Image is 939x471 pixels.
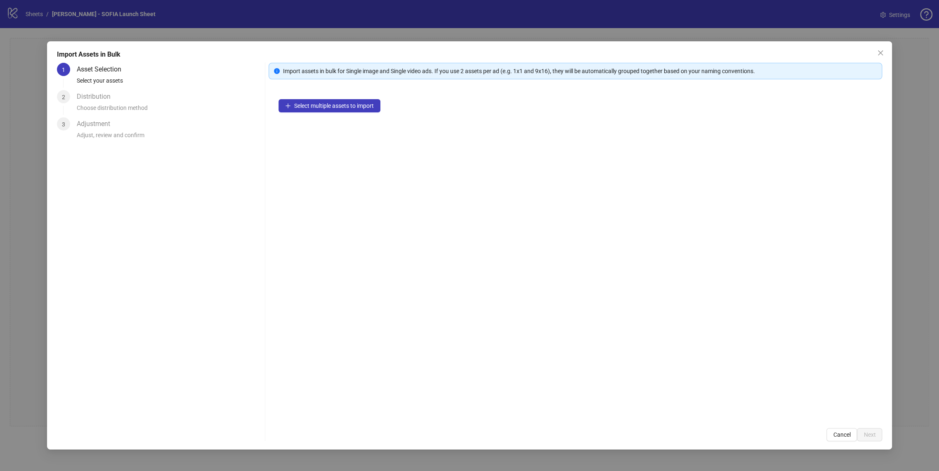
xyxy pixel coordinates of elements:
[278,99,380,112] button: Select multiple assets to import
[857,428,882,441] button: Next
[833,431,850,438] span: Cancel
[826,428,857,441] button: Cancel
[62,94,65,100] span: 2
[285,103,291,109] span: plus
[77,131,262,145] div: Adjust, review and confirm
[874,46,887,59] button: Close
[62,67,65,73] span: 1
[294,102,374,109] span: Select multiple assets to import
[283,67,877,76] div: Import assets in bulk for Single image and Single video ads. If you use 2 assets per ad (e.g. 1x1...
[274,68,280,74] span: info-circle
[62,121,65,128] span: 3
[77,90,117,103] div: Distribution
[877,50,884,56] span: close
[77,63,128,76] div: Asset Selection
[77,76,262,90] div: Select your assets
[77,117,117,131] div: Adjustment
[77,103,262,117] div: Choose distribution method
[57,50,882,59] div: Import Assets in Bulk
